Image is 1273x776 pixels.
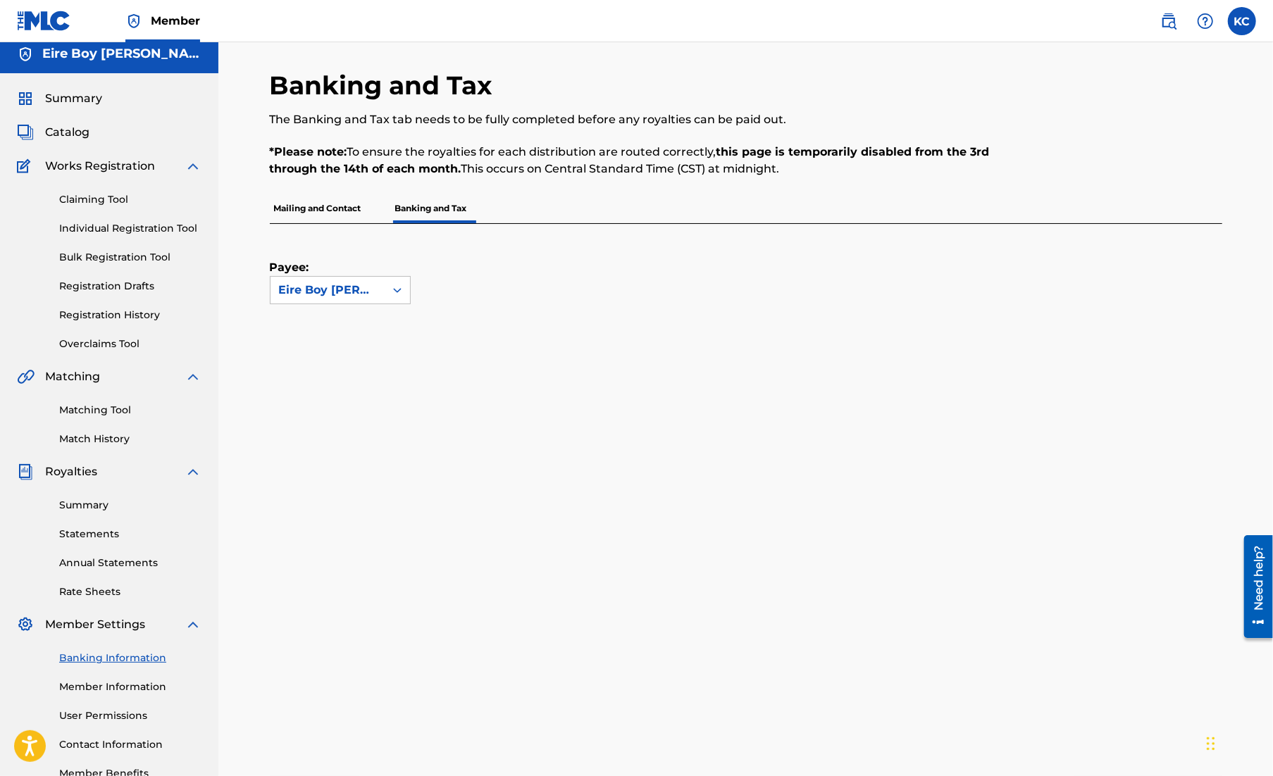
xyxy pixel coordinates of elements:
a: Member Information [59,680,201,694]
img: expand [185,463,201,480]
h5: Eire Boy Malek [42,46,201,62]
a: Bulk Registration Tool [59,250,201,265]
a: Match History [59,432,201,446]
p: To ensure the royalties for each distribution are routed correctly, This occurs on Central Standa... [270,144,1003,177]
iframe: Chat Widget [1203,708,1273,776]
a: Registration History [59,308,201,323]
span: Member Settings [45,616,145,633]
span: Works Registration [45,158,155,175]
h2: Banking and Tax [270,70,499,101]
span: Royalties [45,463,97,480]
a: Claiming Tool [59,192,201,207]
a: Statements [59,527,201,542]
img: expand [185,616,201,633]
div: Eire Boy [PERSON_NAME] [279,282,376,299]
iframe: Tipalti Iframe [270,351,1188,492]
a: User Permissions [59,708,201,723]
img: MLC Logo [17,11,71,31]
a: Overclaims Tool [59,337,201,351]
img: Royalties [17,463,34,480]
img: Catalog [17,124,34,141]
img: expand [185,158,201,175]
a: CatalogCatalog [17,124,89,141]
img: search [1160,13,1177,30]
img: help [1197,13,1214,30]
div: User Menu [1228,7,1256,35]
a: Banking Information [59,651,201,665]
img: Matching [17,368,35,385]
p: Banking and Tax [391,194,471,223]
img: Member Settings [17,616,34,633]
img: expand [185,368,201,385]
img: Summary [17,90,34,107]
a: SummarySummary [17,90,102,107]
a: Rate Sheets [59,584,201,599]
strong: *Please note: [270,145,347,158]
strong: this page is temporarily disabled from the 3rd through the 14th of each month. [270,145,990,175]
iframe: Resource Center [1234,530,1273,643]
div: Drag [1207,722,1215,765]
span: Catalog [45,124,89,141]
img: Accounts [17,46,34,63]
span: Summary [45,90,102,107]
img: Works Registration [17,158,35,175]
a: Matching Tool [59,403,201,418]
span: Member [151,13,200,29]
a: Annual Statements [59,556,201,570]
a: Contact Information [59,737,201,752]
span: Matching [45,368,100,385]
label: Payee: [270,259,340,276]
p: Mailing and Contact [270,194,366,223]
img: Top Rightsholder [125,13,142,30]
div: Help [1191,7,1219,35]
a: Registration Drafts [59,279,201,294]
a: Summary [59,498,201,513]
p: The Banking and Tax tab needs to be fully completed before any royalties can be paid out. [270,111,1003,128]
a: Public Search [1155,7,1183,35]
a: Individual Registration Tool [59,221,201,236]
